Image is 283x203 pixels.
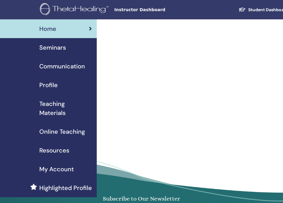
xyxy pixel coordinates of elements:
[39,127,85,136] span: Online Teaching
[39,43,66,52] span: Seminars
[39,62,85,71] span: Communication
[114,7,205,13] span: Instructor Dashboard
[40,3,111,17] img: logo.png
[72,195,211,202] h4: Subscribe to Our Newsletter
[39,165,74,174] span: My Account
[39,24,56,33] span: Home
[39,146,69,155] span: Resources
[39,80,58,90] span: Profile
[39,183,92,192] span: Highlighted Profile
[39,99,92,117] span: Teaching Materials
[239,7,246,12] img: graduation-cap-white.svg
